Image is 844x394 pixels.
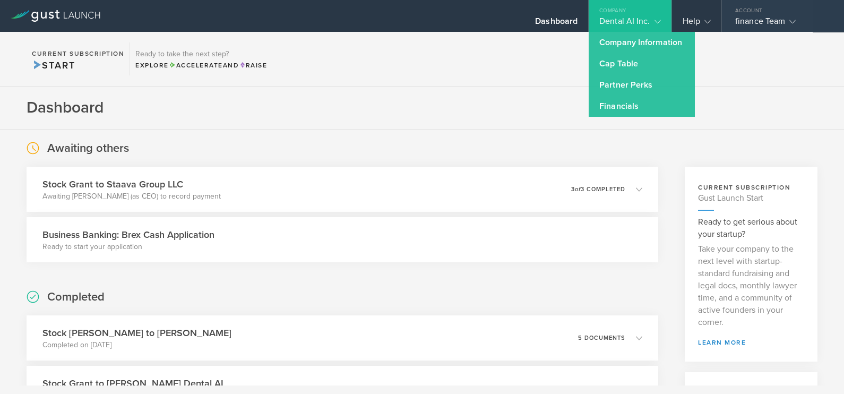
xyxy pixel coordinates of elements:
[683,16,711,32] div: Help
[169,62,223,69] span: Accelerate
[42,340,231,350] p: Completed on [DATE]
[571,186,625,192] p: 3 3 completed
[575,186,581,193] em: of
[47,289,105,305] h2: Completed
[735,16,825,32] div: finance Team
[42,228,214,242] h3: Business Banking: Brex Cash Application
[130,42,272,75] div: Ready to take the next step?ExploreAccelerateandRaise
[698,192,804,204] h4: Gust Launch Start
[791,343,844,394] iframe: Chat Widget
[42,326,231,340] h3: Stock [PERSON_NAME] to [PERSON_NAME]
[698,243,804,329] p: Take your company to the next level with startup-standard fundraising and legal docs, monthly law...
[42,376,223,390] h3: Stock Grant to [PERSON_NAME] Dental AI
[698,183,804,192] h3: current subscription
[239,62,267,69] span: Raise
[698,339,804,346] a: learn more
[135,61,267,70] div: Explore
[47,141,129,156] h2: Awaiting others
[169,62,239,69] span: and
[599,16,660,32] div: Dental AI Inc.
[32,59,75,71] span: Start
[698,216,804,241] h3: Ready to get serious about your startup?
[42,242,214,252] p: Ready to start your application
[135,50,267,58] h3: Ready to take the next step?
[32,50,124,57] h2: Current Subscription
[42,191,221,202] p: Awaiting [PERSON_NAME] (as CEO) to record payment
[42,177,221,191] h3: Stock Grant to Staava Group LLC
[535,16,578,32] div: Dashboard
[578,335,625,341] p: 5 documents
